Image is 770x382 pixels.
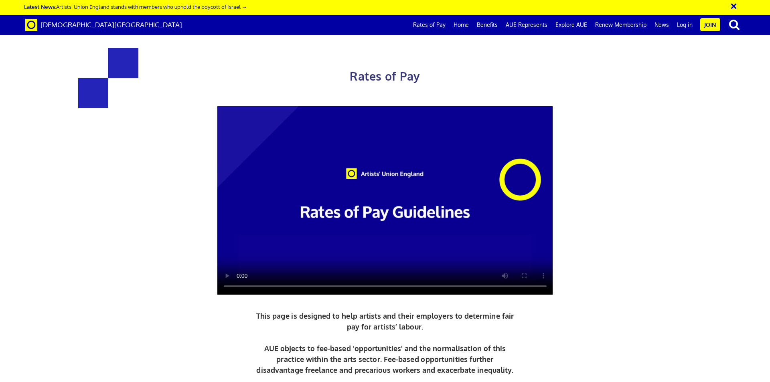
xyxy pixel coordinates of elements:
[673,15,697,35] a: Log in
[591,15,650,35] a: Renew Membership
[450,15,473,35] a: Home
[650,15,673,35] a: News
[24,3,247,10] a: Latest News:Artists’ Union England stands with members who uphold the boycott of Israel →
[254,311,516,376] p: This page is designed to help artists and their employers to determine fair pay for artists’ labo...
[551,15,591,35] a: Explore AUE
[19,15,188,35] a: Brand [DEMOGRAPHIC_DATA][GEOGRAPHIC_DATA]
[409,15,450,35] a: Rates of Pay
[473,15,502,35] a: Benefits
[722,16,747,33] button: search
[24,3,56,10] strong: Latest News:
[350,69,420,83] span: Rates of Pay
[502,15,551,35] a: AUE Represents
[700,18,720,31] a: Join
[41,20,182,29] span: [DEMOGRAPHIC_DATA][GEOGRAPHIC_DATA]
